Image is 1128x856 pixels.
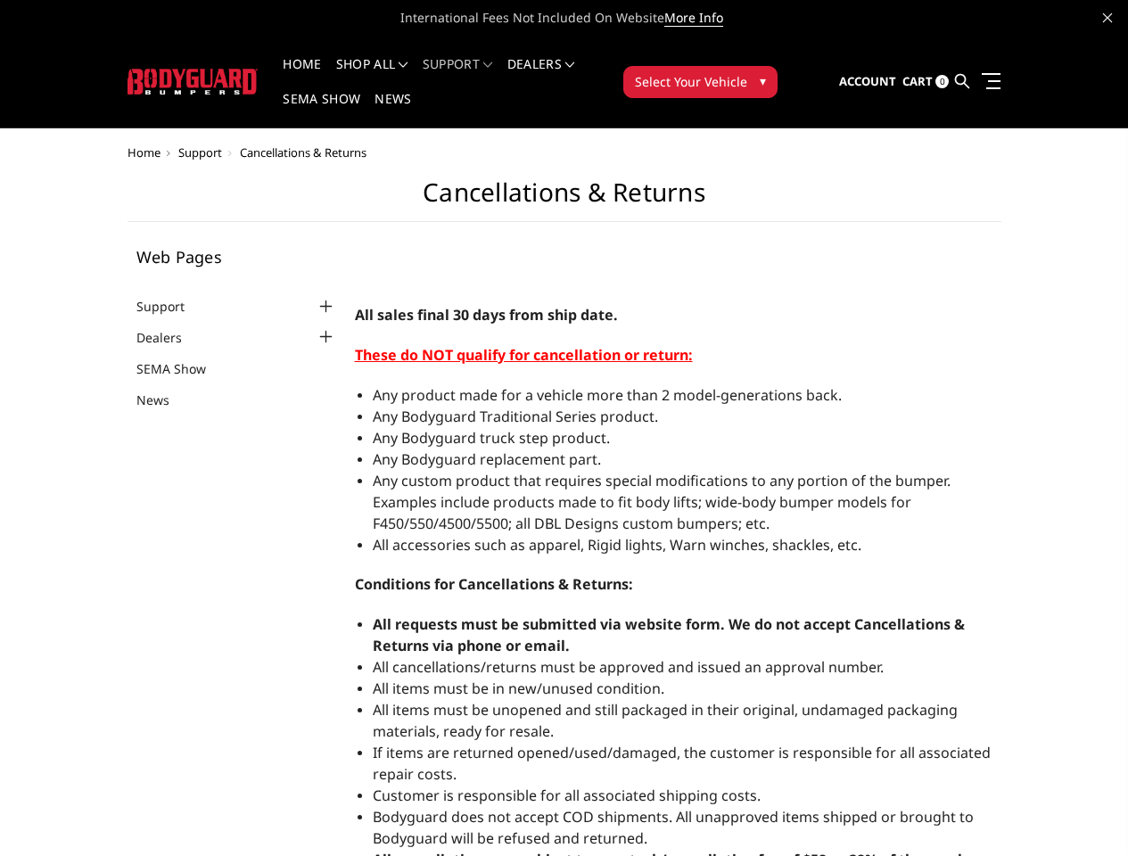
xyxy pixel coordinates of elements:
a: Support [178,144,222,160]
button: Select Your Vehicle [623,66,778,98]
a: SEMA Show [283,93,360,128]
a: Home [283,58,321,93]
a: Home [128,144,161,160]
span: Any Bodyguard truck step product. [373,428,610,448]
span: Select Your Vehicle [635,72,747,91]
a: shop all [336,58,408,93]
span: If items are returned opened/used/damaged, the customer is responsible for all associated repair ... [373,743,991,784]
a: Account [839,58,896,106]
a: Support [423,58,493,93]
strong: Conditions for Cancellations & Returns: [355,574,633,594]
span: Any Bodyguard Traditional Series product. [373,407,658,426]
span: These do NOT qualify for cancellation or return: [355,345,693,365]
span: Bodyguard does not accept COD shipments. All unapproved items shipped or brought to Bodyguard wil... [373,807,974,848]
span: All sales final 30 days from ship date. [355,305,618,325]
span: Cart [902,73,933,89]
h5: Web Pages [136,249,337,265]
h1: Cancellations & Returns [128,177,1001,222]
a: Cart 0 [902,58,949,106]
a: Dealers [507,58,575,93]
a: News [136,391,192,409]
span: Customer is responsible for all associated shipping costs. [373,786,761,805]
span: All accessories such as apparel, Rigid lights, Warn winches, shackles, etc. [373,535,861,555]
span: Account [839,73,896,89]
span: Any custom product that requires special modifications to any portion of the bumper. Examples inc... [373,471,951,533]
span: All items must be unopened and still packaged in their original, undamaged packaging materials, r... [373,700,958,741]
a: Support [136,297,207,316]
img: BODYGUARD BUMPERS [128,69,259,95]
span: Any Bodyguard replacement part. [373,449,601,469]
strong: All requests must be submitted via website form. We do not accept Cancellations & Returns via pho... [373,614,965,655]
a: Dealers [136,328,204,347]
span: All items must be in new/unused condition. [373,679,664,698]
a: SEMA Show [136,359,228,378]
span: Cancellations & Returns [240,144,366,160]
span: All cancellations/returns must be approved and issued an approval number. [373,657,884,677]
span: 0 [935,75,949,88]
span: ▾ [760,71,766,90]
span: Any product made for a vehicle more than 2 model-generations back. [373,385,842,405]
a: News [375,93,411,128]
a: More Info [664,9,723,27]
